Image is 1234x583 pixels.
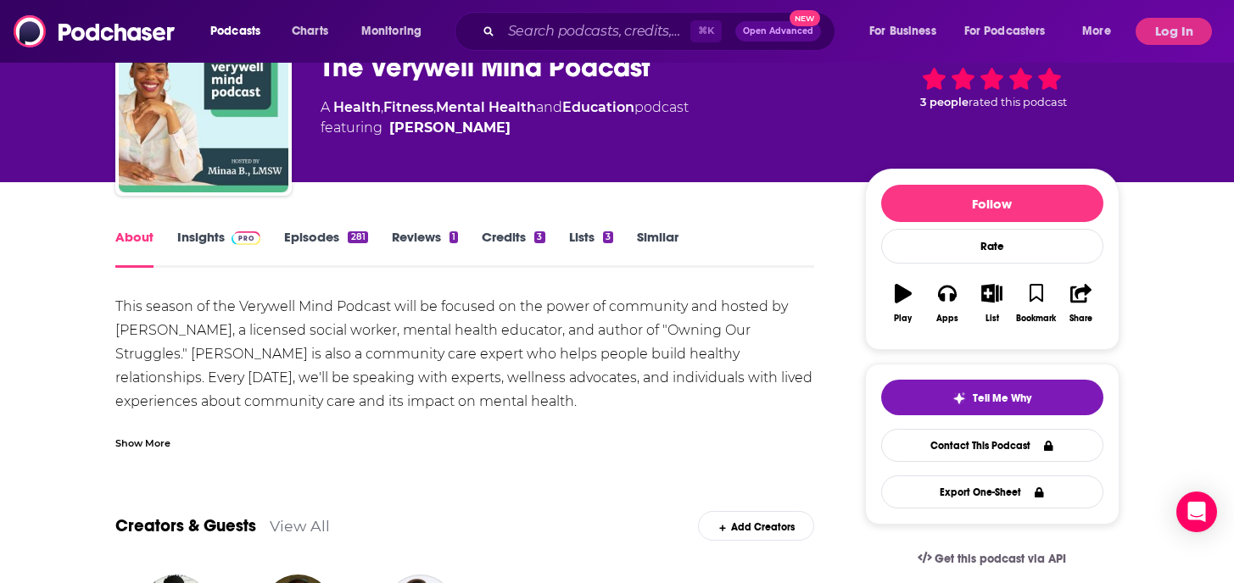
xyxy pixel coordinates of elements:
[321,97,689,138] div: A podcast
[270,517,330,535] a: View All
[210,19,260,43] span: Podcasts
[1176,491,1217,532] div: Open Intercom Messenger
[637,229,678,268] a: Similar
[881,429,1103,462] a: Contact This Podcast
[790,10,820,26] span: New
[964,19,1046,43] span: For Podcasters
[986,314,999,324] div: List
[936,314,958,324] div: Apps
[1058,273,1103,334] button: Share
[348,231,367,243] div: 281
[534,231,544,243] div: 3
[881,185,1103,222] button: Follow
[569,229,613,268] a: Lists3
[292,19,328,43] span: Charts
[433,99,436,115] span: ,
[321,118,689,138] span: featuring
[603,231,613,243] div: 3
[881,273,925,334] button: Play
[471,12,852,51] div: Search podcasts, credits, & more...
[935,552,1066,566] span: Get this podcast via API
[690,20,722,42] span: ⌘ K
[881,229,1103,264] div: Rate
[953,18,1070,45] button: open menu
[482,229,544,268] a: Credits3
[969,96,1067,108] span: rated this podcast
[449,231,458,243] div: 1
[115,229,154,268] a: About
[333,99,381,115] a: Health
[562,99,634,115] a: Education
[857,18,958,45] button: open menu
[115,515,256,536] a: Creators & Guests
[925,273,969,334] button: Apps
[392,229,458,268] a: Reviews1
[389,118,511,138] a: Minaa B.
[973,391,1031,405] span: Tell Me Why
[349,18,444,45] button: open menu
[284,229,367,268] a: Episodes281
[14,15,176,47] img: Podchaser - Follow, Share and Rate Podcasts
[381,99,383,115] span: ,
[881,475,1103,508] button: Export One-Sheet
[198,18,282,45] button: open menu
[969,273,1013,334] button: List
[232,231,261,245] img: Podchaser Pro
[119,23,288,192] img: The Verywell Mind Podcast
[281,18,338,45] a: Charts
[904,538,1080,580] a: Get this podcast via API
[1069,314,1092,324] div: Share
[698,511,814,541] div: Add Creators
[952,391,966,405] img: tell me why sparkle
[361,19,422,43] span: Monitoring
[1136,18,1212,45] button: Log In
[383,99,433,115] a: Fitness
[894,314,912,324] div: Play
[436,99,536,115] a: Mental Health
[501,18,690,45] input: Search podcasts, credits, & more...
[869,19,936,43] span: For Business
[1014,273,1058,334] button: Bookmark
[177,229,261,268] a: InsightsPodchaser Pro
[1082,19,1111,43] span: More
[920,96,969,108] span: 3 people
[743,27,813,36] span: Open Advanced
[115,295,815,461] div: This season of the Verywell Mind Podcast will be focused on the power of community and hosted by ...
[536,99,562,115] span: and
[735,21,821,42] button: Open AdvancedNew
[881,380,1103,415] button: tell me why sparkleTell Me Why
[1016,314,1056,324] div: Bookmark
[865,35,1120,140] div: 3 peoplerated this podcast
[1070,18,1132,45] button: open menu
